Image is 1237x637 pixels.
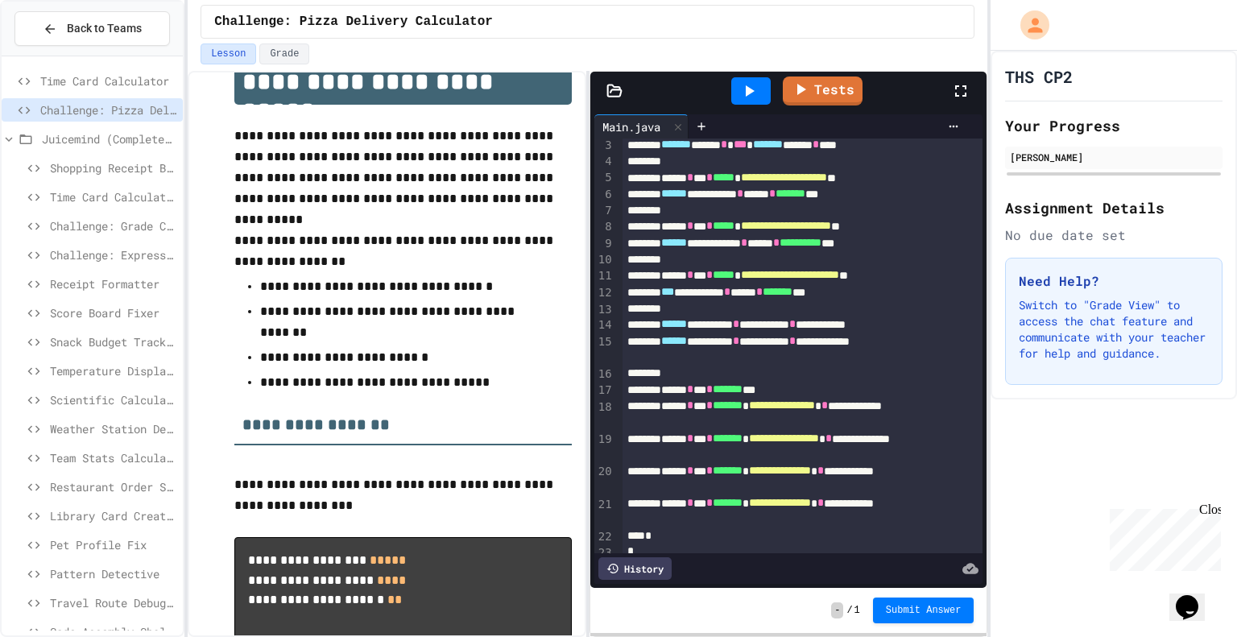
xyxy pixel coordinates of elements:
[846,604,852,617] span: /
[67,20,142,37] span: Back to Teams
[594,366,614,383] div: 16
[50,362,176,379] span: Temperature Display Fix
[1003,6,1053,43] div: My Account
[40,72,176,89] span: Time Card Calculator
[259,43,309,64] button: Grade
[594,219,614,236] div: 8
[594,268,614,285] div: 11
[783,77,863,105] a: Tests
[873,598,974,623] button: Submit Answer
[594,138,614,155] div: 3
[594,203,614,219] div: 7
[50,391,176,408] span: Scientific Calculator
[594,170,614,187] div: 5
[854,604,860,617] span: 1
[594,399,614,432] div: 18
[1169,573,1221,621] iframe: chat widget
[886,604,962,617] span: Submit Answer
[594,334,614,366] div: 15
[50,246,176,263] span: Challenge: Expression Evaluator Fix
[1005,225,1223,245] div: No due date set
[831,602,843,618] span: -
[50,594,176,611] span: Travel Route Debugger
[50,478,176,495] span: Restaurant Order System
[50,536,176,553] span: Pet Profile Fix
[1019,297,1209,362] p: Switch to "Grade View" to access the chat feature and communicate with your teacher for help and ...
[594,302,614,318] div: 13
[594,545,614,561] div: 23
[50,217,176,234] span: Challenge: Grade Calculator Pro
[594,118,668,135] div: Main.java
[594,464,614,496] div: 20
[50,188,176,205] span: Time Card Calculator
[214,12,493,31] span: Challenge: Pizza Delivery Calculator
[594,317,614,334] div: 14
[50,507,176,524] span: Library Card Creator
[594,187,614,204] div: 6
[50,449,176,466] span: Team Stats Calculator
[201,43,256,64] button: Lesson
[594,236,614,253] div: 9
[1103,503,1221,571] iframe: chat widget
[594,497,614,529] div: 21
[14,11,170,46] button: Back to Teams
[6,6,111,102] div: Chat with us now!Close
[594,432,614,464] div: 19
[42,130,176,147] span: Juicemind (Completed) Excersizes
[50,275,176,292] span: Receipt Formatter
[598,557,672,580] div: History
[1005,65,1073,88] h1: THS CP2
[50,420,176,437] span: Weather Station Debugger
[594,285,614,302] div: 12
[1005,114,1223,137] h2: Your Progress
[50,333,176,350] span: Snack Budget Tracker
[50,159,176,176] span: Shopping Receipt Builder
[1019,271,1209,291] h3: Need Help?
[594,383,614,399] div: 17
[594,154,614,170] div: 4
[1005,196,1223,219] h2: Assignment Details
[50,565,176,582] span: Pattern Detective
[1010,150,1218,164] div: [PERSON_NAME]
[594,252,614,268] div: 10
[40,101,176,118] span: Challenge: Pizza Delivery Calculator
[594,529,614,545] div: 22
[594,114,689,139] div: Main.java
[50,304,176,321] span: Score Board Fixer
